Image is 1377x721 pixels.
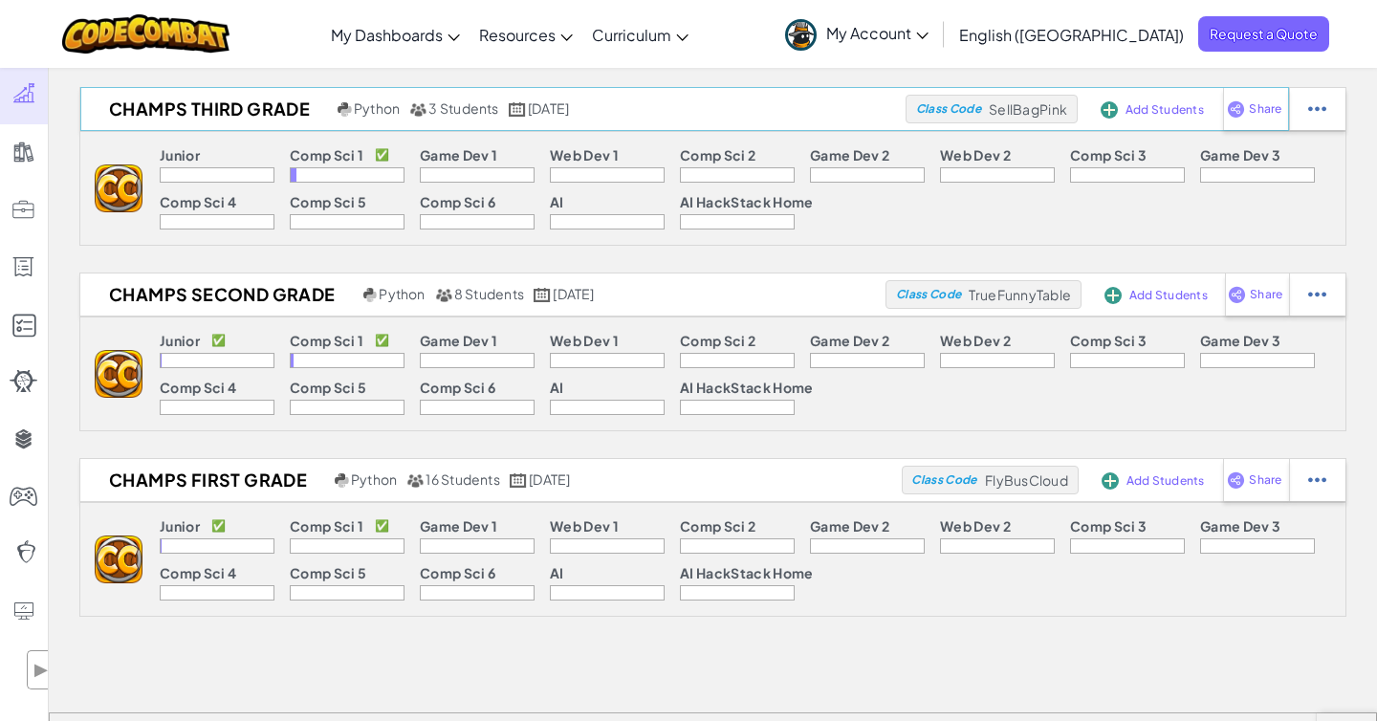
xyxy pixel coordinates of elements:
[1308,286,1326,303] img: IconStudentEllipsis.svg
[680,147,755,163] p: Comp Sci 2
[680,194,814,209] p: AI HackStack Home
[785,19,817,51] img: avatar
[290,333,363,348] p: Comp Sci 1
[1249,103,1281,115] span: Share
[426,470,500,488] span: 16 Students
[969,286,1071,303] span: TrueFunnyTable
[510,473,527,488] img: calendar.svg
[680,380,814,395] p: AI HackStack Home
[160,147,200,163] p: Junior
[550,194,564,209] p: AI
[80,95,333,123] h2: Champs Third Grade
[896,289,961,300] span: Class Code
[1227,100,1245,118] img: IconShare_Purple.svg
[989,100,1067,118] span: SellBagPink
[80,466,330,494] h2: Champs First Grade
[1126,475,1205,487] span: Add Students
[1102,472,1119,490] img: IconAddStudents.svg
[290,565,366,580] p: Comp Sci 5
[550,518,619,534] p: Web Dev 1
[62,14,229,54] img: CodeCombat logo
[826,23,929,43] span: My Account
[290,518,363,534] p: Comp Sci 1
[582,9,698,60] a: Curriculum
[321,9,470,60] a: My Dashboards
[470,9,582,60] a: Resources
[553,285,594,302] span: [DATE]
[550,147,619,163] p: Web Dev 1
[985,471,1068,489] span: FlyBusCloud
[160,565,236,580] p: Comp Sci 4
[509,102,526,117] img: calendar.svg
[1198,16,1329,52] a: Request a Quote
[95,535,142,583] img: logo
[375,333,389,348] p: ✅
[680,333,755,348] p: Comp Sci 2
[33,656,49,684] span: ▶
[420,380,495,395] p: Comp Sci 6
[1070,518,1147,534] p: Comp Sci 3
[810,333,889,348] p: Game Dev 2
[454,285,524,302] span: 8 Students
[290,147,363,163] p: Comp Sci 1
[420,518,497,534] p: Game Dev 1
[550,565,564,580] p: AI
[160,380,236,395] p: Comp Sci 4
[810,147,889,163] p: Game Dev 2
[379,285,425,302] span: Python
[550,380,564,395] p: AI
[160,333,200,348] p: Junior
[375,147,389,163] p: ✅
[940,147,1011,163] p: Web Dev 2
[363,288,378,302] img: python.png
[528,99,569,117] span: [DATE]
[940,333,1011,348] p: Web Dev 2
[1104,287,1122,304] img: IconAddStudents.svg
[1308,100,1326,118] img: IconStudentEllipsis.svg
[95,164,142,212] img: logo
[1101,101,1118,119] img: IconAddStudents.svg
[916,103,981,115] span: Class Code
[1070,147,1147,163] p: Comp Sci 3
[950,9,1193,60] a: English ([GEOGRAPHIC_DATA])
[80,280,885,309] a: Champs Second Grade Python 8 Students [DATE]
[1070,333,1147,348] p: Comp Sci 3
[1249,474,1281,486] span: Share
[160,194,236,209] p: Comp Sci 4
[529,470,570,488] span: [DATE]
[1200,518,1280,534] p: Game Dev 3
[534,288,551,302] img: calendar.svg
[1227,471,1245,489] img: IconShare_Purple.svg
[354,99,400,117] span: Python
[1200,147,1280,163] p: Game Dev 3
[435,288,452,302] img: MultipleUsers.png
[1200,333,1280,348] p: Game Dev 3
[290,194,366,209] p: Comp Sci 5
[1250,289,1282,300] span: Share
[592,25,671,45] span: Curriculum
[160,518,200,534] p: Junior
[959,25,1184,45] span: English ([GEOGRAPHIC_DATA])
[290,380,366,395] p: Comp Sci 5
[331,25,443,45] span: My Dashboards
[375,518,389,534] p: ✅
[420,565,495,580] p: Comp Sci 6
[351,470,397,488] span: Python
[211,333,226,348] p: ✅
[680,565,814,580] p: AI HackStack Home
[409,102,426,117] img: MultipleUsers.png
[1126,104,1204,116] span: Add Students
[428,99,498,117] span: 3 Students
[776,4,938,64] a: My Account
[911,474,976,486] span: Class Code
[680,518,755,534] p: Comp Sci 2
[80,466,902,494] a: Champs First Grade Python 16 Students [DATE]
[940,518,1011,534] p: Web Dev 2
[338,102,352,117] img: python.png
[211,518,226,534] p: ✅
[550,333,619,348] p: Web Dev 1
[1228,286,1246,303] img: IconShare_Purple.svg
[95,350,142,398] img: logo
